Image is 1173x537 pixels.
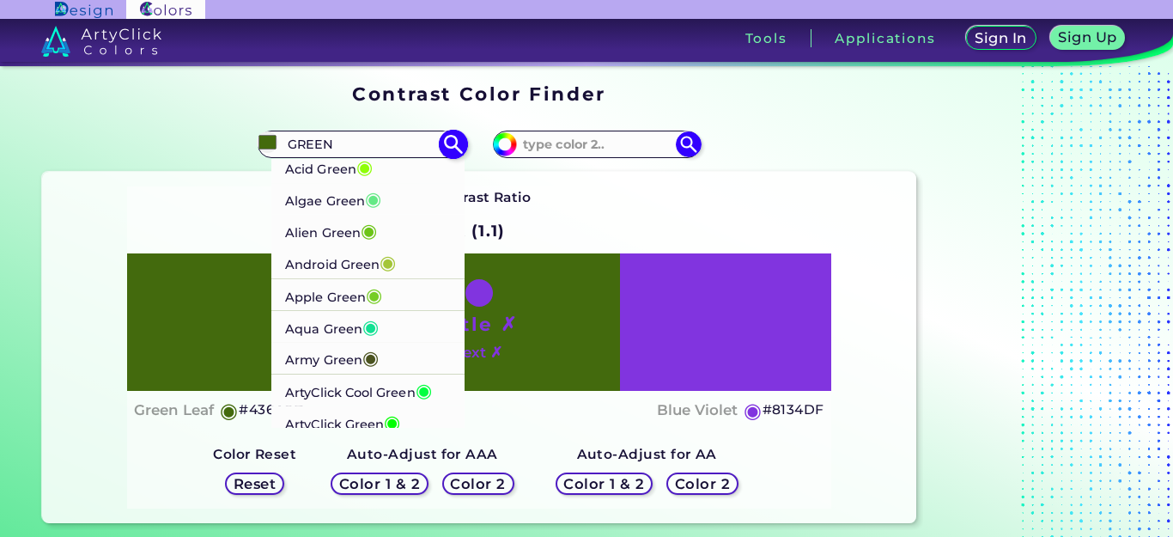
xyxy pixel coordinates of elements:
[563,477,644,491] h5: Color 1 & 2
[362,347,379,369] span: ◉
[1050,26,1126,50] a: Sign Up
[285,151,373,183] p: Acid Green
[239,399,305,421] h5: #436A0D
[213,446,296,462] strong: Color Reset
[285,215,377,247] p: Alien Green
[440,311,519,337] h1: Title ✗
[365,187,381,210] span: ◉
[356,156,373,178] span: ◉
[55,2,112,18] img: ArtyClick Design logo
[657,398,738,423] h4: Blue Violet
[835,32,935,45] h3: Applications
[455,340,502,365] h4: Text ✗
[220,400,239,421] h5: ◉
[339,477,420,491] h5: Color 1 & 2
[1058,30,1116,44] h5: Sign Up
[745,32,787,45] h3: Tools
[347,446,498,462] strong: Auto-Adjust for AAA
[361,219,377,241] span: ◉
[577,446,717,462] strong: Auto-Adjust for AA
[285,375,432,406] p: ArtyClick Cool Green
[450,477,505,491] h5: Color 2
[675,477,730,491] h5: Color 2
[366,283,382,305] span: ◉
[352,81,605,107] h1: Contrast Color Finder
[234,477,276,491] h5: Reset
[285,247,396,278] p: Android Green
[438,130,468,160] img: icon search
[285,311,379,343] p: Aqua Green
[380,251,396,273] span: ◉
[428,189,532,205] strong: Contrast Ratio
[285,343,379,375] p: Army Green
[975,31,1026,45] h5: Sign In
[285,183,381,215] p: Algae Green
[517,132,677,156] input: type color 2..
[282,132,441,156] input: type color 1..
[384,411,400,433] span: ◉
[966,26,1036,50] a: Sign In
[285,278,382,310] p: Apple Green
[445,212,513,250] h2: A (1.1)
[134,398,214,423] h4: Green Leaf
[676,131,702,157] img: icon search
[362,315,379,338] span: ◉
[744,400,763,421] h5: ◉
[416,379,432,401] span: ◉
[763,399,824,421] h5: #8134DF
[41,26,162,57] img: logo_artyclick_colors_white.svg
[285,406,400,438] p: ArtyClick Green
[923,76,1138,530] iframe: Advertisement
